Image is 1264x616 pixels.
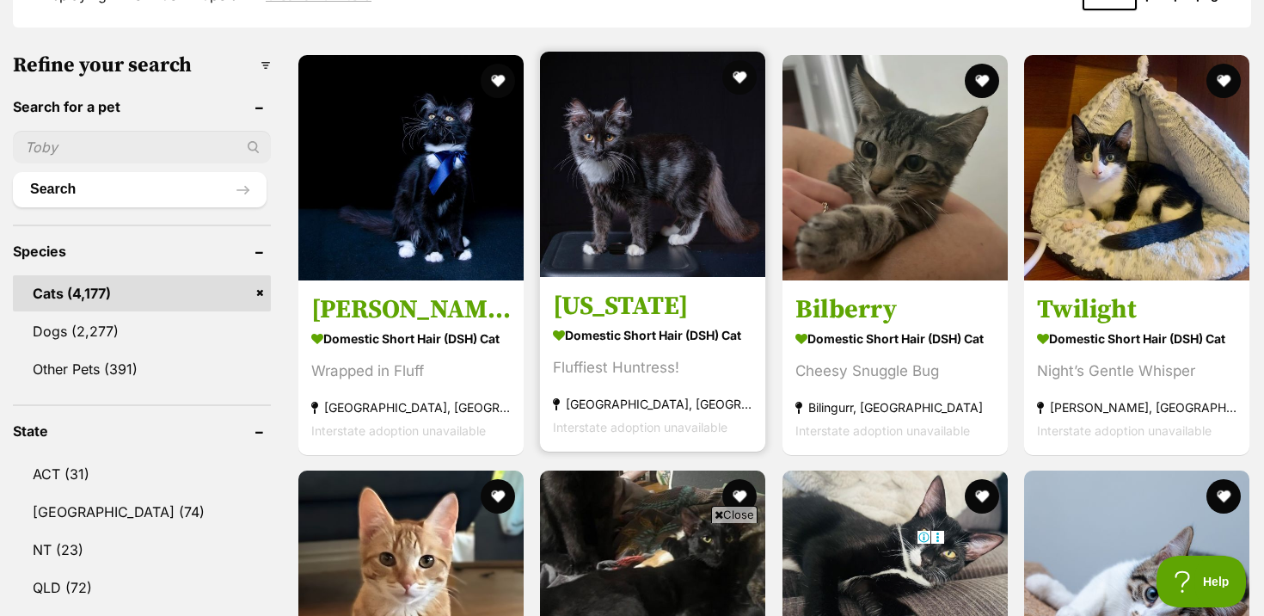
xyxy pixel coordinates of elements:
[311,359,511,382] div: Wrapped in Fluff
[965,479,999,514] button: favourite
[1037,359,1236,382] div: Night’s Gentle Whisper
[1037,422,1212,437] span: Interstate adoption unavailable
[553,391,752,415] strong: [GEOGRAPHIC_DATA], [GEOGRAPHIC_DATA]
[795,359,995,382] div: Cheesy Snuggle Bug
[481,479,515,514] button: favourite
[1037,325,1236,350] strong: Domestic Short Hair (DSH) Cat
[13,243,271,259] header: Species
[1206,479,1241,514] button: favourite
[1206,64,1241,98] button: favourite
[782,280,1008,454] a: Bilberry Domestic Short Hair (DSH) Cat Cheesy Snuggle Bug Bilingurr, [GEOGRAPHIC_DATA] Interstate...
[553,289,752,322] h3: [US_STATE]
[553,419,727,434] span: Interstate adoption unavailable
[311,325,511,350] strong: Domestic Short Hair (DSH) Cat
[13,423,271,439] header: State
[298,55,524,280] img: Ingrid - Domestic Short Hair (DSH) Cat
[13,456,271,492] a: ACT (31)
[319,530,945,607] iframe: Advertisement
[540,276,765,451] a: [US_STATE] Domestic Short Hair (DSH) Cat Fluffiest Huntress! [GEOGRAPHIC_DATA], [GEOGRAPHIC_DATA]...
[13,99,271,114] header: Search for a pet
[1024,280,1249,454] a: Twilight Domestic Short Hair (DSH) Cat Night’s Gentle Whisper [PERSON_NAME], [GEOGRAPHIC_DATA] In...
[311,395,511,418] strong: [GEOGRAPHIC_DATA], [GEOGRAPHIC_DATA]
[13,532,271,568] a: NT (23)
[553,322,752,347] strong: Domestic Short Hair (DSH) Cat
[1037,293,1236,325] h3: Twilight
[782,55,1008,280] img: Bilberry - Domestic Short Hair (DSH) Cat
[13,275,271,311] a: Cats (4,177)
[311,422,486,437] span: Interstate adoption unavailable
[553,355,752,379] div: Fluffiest Huntress!
[13,172,267,206] button: Search
[1024,55,1249,280] img: Twilight - Domestic Short Hair (DSH) Cat
[481,64,515,98] button: favourite
[965,64,999,98] button: favourite
[540,52,765,277] img: Indiana - Domestic Short Hair (DSH) Cat
[13,570,271,606] a: QLD (72)
[723,60,758,95] button: favourite
[13,53,271,77] h3: Refine your search
[795,422,970,437] span: Interstate adoption unavailable
[795,293,995,325] h3: Bilberry
[298,280,524,454] a: [PERSON_NAME] Domestic Short Hair (DSH) Cat Wrapped in Fluff [GEOGRAPHIC_DATA], [GEOGRAPHIC_DATA]...
[13,494,271,530] a: [GEOGRAPHIC_DATA] (74)
[795,395,995,418] strong: Bilingurr, [GEOGRAPHIC_DATA]
[13,131,271,163] input: Toby
[13,351,271,387] a: Other Pets (391)
[13,313,271,349] a: Dogs (2,277)
[311,293,511,325] h3: [PERSON_NAME]
[723,479,758,514] button: favourite
[711,506,758,523] span: Close
[795,325,995,350] strong: Domestic Short Hair (DSH) Cat
[1157,556,1247,607] iframe: Help Scout Beacon - Open
[1037,395,1236,418] strong: [PERSON_NAME], [GEOGRAPHIC_DATA]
